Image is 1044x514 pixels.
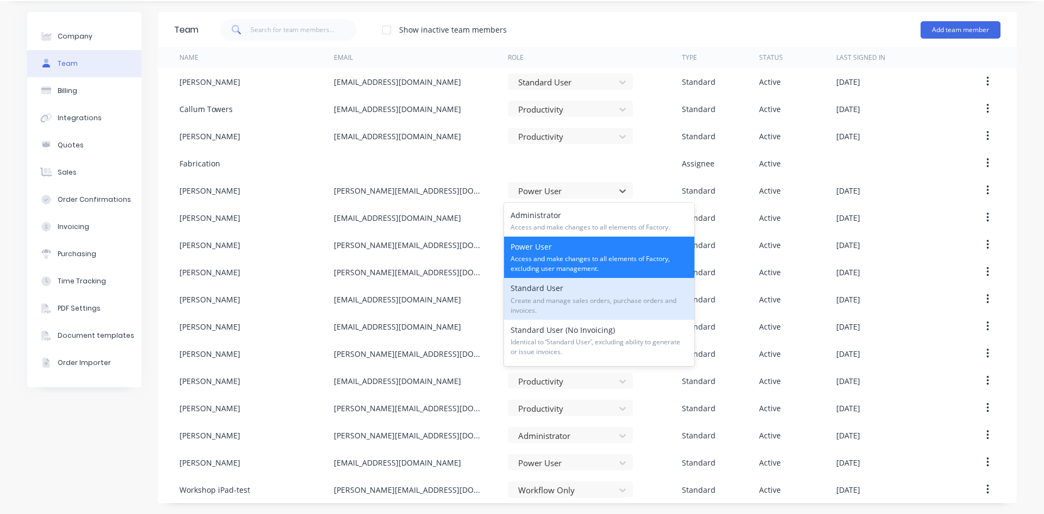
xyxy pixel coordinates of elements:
[58,86,77,96] div: Billing
[511,222,688,232] span: Access and make changes to all elements of Factory.
[179,484,250,496] div: Workshop iPad-test
[504,361,694,402] div: Standard User (No Pricing)
[179,402,240,414] div: [PERSON_NAME]
[759,212,781,224] div: Active
[58,331,134,340] div: Document templates
[759,457,781,468] div: Active
[58,32,92,41] div: Company
[921,21,1000,39] button: Add team member
[27,322,141,349] button: Document templates
[682,267,716,278] div: Standard
[682,375,716,387] div: Standard
[334,185,486,196] div: [PERSON_NAME][EMAIL_ADDRESS][DOMAIN_NAME]
[836,402,860,414] div: [DATE]
[334,348,486,360] div: [PERSON_NAME][EMAIL_ADDRESS][DOMAIN_NAME]
[334,267,486,278] div: [PERSON_NAME][EMAIL_ADDRESS][DOMAIN_NAME]
[836,267,860,278] div: [DATE]
[682,430,716,441] div: Standard
[58,249,96,259] div: Purchasing
[511,254,688,274] span: Access and make changes to all elements of Factory, excluding user management.
[251,19,357,41] input: Search for team members...
[27,186,141,213] button: Order Confirmations
[27,295,141,322] button: PDF Settings
[504,237,694,278] div: Power User
[836,212,860,224] div: [DATE]
[682,239,716,251] div: Standard
[58,113,102,123] div: Integrations
[58,195,131,205] div: Order Confirmations
[334,239,486,251] div: [PERSON_NAME][EMAIL_ADDRESS][DOMAIN_NAME]
[179,348,240,360] div: [PERSON_NAME]
[759,53,783,63] div: Status
[682,185,716,196] div: Standard
[334,103,461,115] div: [EMAIL_ADDRESS][DOMAIN_NAME]
[508,53,524,63] div: Role
[759,348,781,360] div: Active
[179,457,240,468] div: [PERSON_NAME]
[334,375,461,387] div: [EMAIL_ADDRESS][DOMAIN_NAME]
[504,320,694,361] div: Standard User (No Invoicing)
[27,240,141,268] button: Purchasing
[27,349,141,376] button: Order Importer
[27,23,141,50] button: Company
[682,294,716,305] div: Standard
[836,185,860,196] div: [DATE]
[836,484,860,496] div: [DATE]
[27,50,141,77] button: Team
[836,131,860,142] div: [DATE]
[759,321,781,332] div: Active
[179,103,233,115] div: Callum Towers
[58,358,111,368] div: Order Importer
[504,278,694,319] div: Standard User
[179,131,240,142] div: [PERSON_NAME]
[334,212,461,224] div: [EMAIL_ADDRESS][DOMAIN_NAME]
[836,103,860,115] div: [DATE]
[759,131,781,142] div: Active
[179,239,240,251] div: [PERSON_NAME]
[58,276,106,286] div: Time Tracking
[334,53,353,63] div: Email
[334,484,486,496] div: [PERSON_NAME][EMAIL_ADDRESS][DOMAIN_NAME]
[682,484,716,496] div: Standard
[682,76,716,88] div: Standard
[334,76,461,88] div: [EMAIL_ADDRESS][DOMAIN_NAME]
[759,375,781,387] div: Active
[682,348,716,360] div: Standard
[682,131,716,142] div: Standard
[58,168,77,177] div: Sales
[58,59,78,69] div: Team
[504,205,694,237] div: Administrator
[682,212,716,224] div: Standard
[511,296,688,315] span: Create and manage sales orders, purchase orders and invoices.
[179,321,240,332] div: [PERSON_NAME]
[58,222,89,232] div: Invoicing
[174,23,198,36] div: Team
[27,159,141,186] button: Sales
[682,321,716,332] div: Standard
[759,484,781,496] div: Active
[759,430,781,441] div: Active
[759,76,781,88] div: Active
[27,268,141,295] button: Time Tracking
[179,158,220,169] div: Fabrication
[179,53,198,63] div: Name
[759,158,781,169] div: Active
[58,140,84,150] div: Quotes
[682,103,716,115] div: Standard
[682,53,697,63] div: Type
[399,24,507,35] div: Show inactive team members
[836,430,860,441] div: [DATE]
[682,158,714,169] div: Assignee
[836,76,860,88] div: [DATE]
[759,267,781,278] div: Active
[836,239,860,251] div: [DATE]
[179,375,240,387] div: [PERSON_NAME]
[682,402,716,414] div: Standard
[334,131,461,142] div: [EMAIL_ADDRESS][DOMAIN_NAME]
[759,239,781,251] div: Active
[179,212,240,224] div: [PERSON_NAME]
[836,321,860,332] div: [DATE]
[836,457,860,468] div: [DATE]
[836,53,885,63] div: Last signed in
[836,375,860,387] div: [DATE]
